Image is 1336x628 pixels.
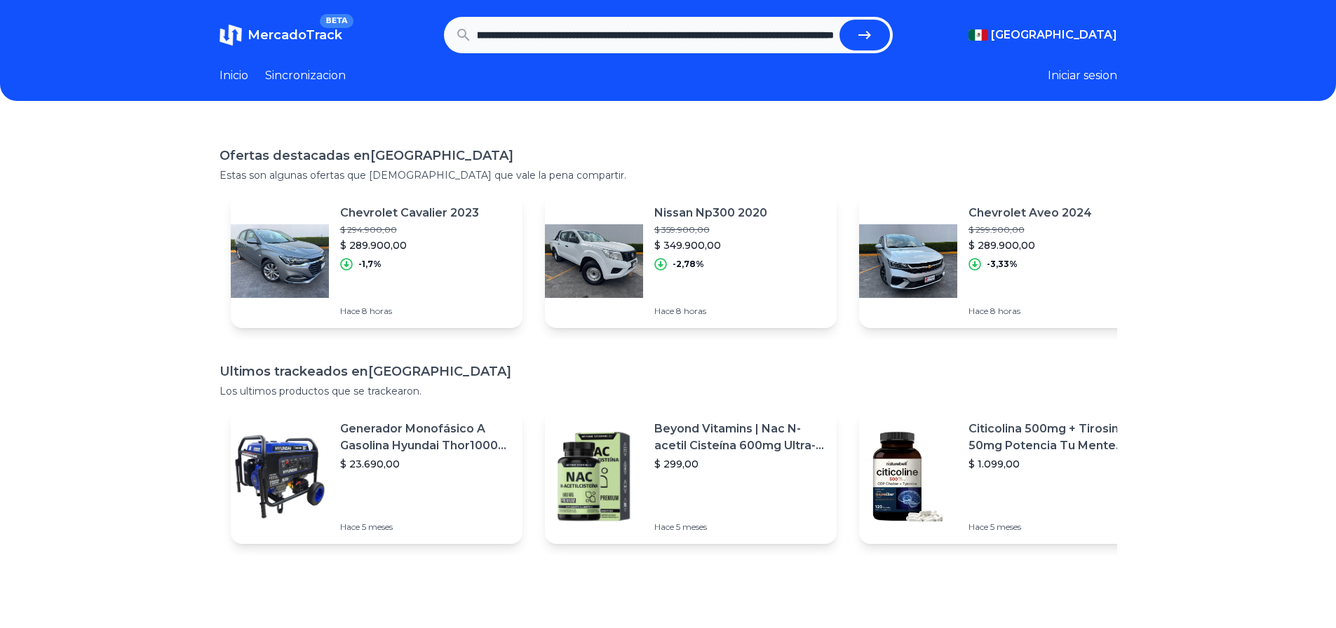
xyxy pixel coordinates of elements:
p: $ 359.900,00 [654,224,767,235]
a: Featured imageBeyond Vitamins | Nac N-acetil Cisteína 600mg Ultra-premium Con Inulina De Agave (p... [545,409,837,544]
img: Featured image [545,212,643,310]
a: MercadoTrackBETA [220,24,342,46]
p: $ 294.900,00 [340,224,479,235]
p: Hace 8 horas [340,306,479,317]
span: BETA [320,14,353,28]
p: Hace 5 meses [969,521,1140,533]
img: MercadoTrack [220,24,242,46]
button: [GEOGRAPHIC_DATA] [969,27,1117,43]
img: Mexico [969,29,988,41]
p: Citicolina 500mg + Tirosina 50mg Potencia Tu Mente (120caps) Sabor Sin Sabor [969,421,1140,454]
p: Beyond Vitamins | Nac N-acetil Cisteína 600mg Ultra-premium Con Inulina De Agave (prebiótico Natu... [654,421,825,454]
span: [GEOGRAPHIC_DATA] [991,27,1117,43]
p: Chevrolet Aveo 2024 [969,205,1092,221]
p: -3,33% [987,259,1018,270]
a: Featured imageCiticolina 500mg + Tirosina 50mg Potencia Tu Mente (120caps) Sabor Sin Sabor$ 1.099... [859,409,1151,544]
p: Hace 5 meses [654,521,825,533]
a: Featured imageGenerador Monofásico A Gasolina Hyundai Thor10000 P 11.5 Kw$ 23.690,00Hace 5 meses [231,409,522,544]
a: Sincronizacion [265,67,346,84]
p: $ 289.900,00 [340,238,479,252]
p: $ 1.099,00 [969,457,1140,471]
p: -1,7% [358,259,382,270]
span: MercadoTrack [248,27,342,43]
p: Hace 8 horas [654,306,767,317]
a: Featured imageChevrolet Aveo 2024$ 299.900,00$ 289.900,00-3,33%Hace 8 horas [859,193,1151,328]
p: $ 23.690,00 [340,457,511,471]
p: Estas son algunas ofertas que [DEMOGRAPHIC_DATA] que vale la pena compartir. [220,168,1117,182]
img: Featured image [231,212,329,310]
img: Featured image [545,428,643,526]
p: Chevrolet Cavalier 2023 [340,205,479,221]
p: Nissan Np300 2020 [654,205,767,221]
img: Featured image [231,428,329,526]
p: $ 299,00 [654,457,825,471]
p: $ 299.900,00 [969,224,1092,235]
img: Featured image [859,212,957,310]
a: Featured imageChevrolet Cavalier 2023$ 294.900,00$ 289.900,00-1,7%Hace 8 horas [231,193,522,328]
p: Hace 5 meses [340,521,511,533]
button: Iniciar sesion [1048,67,1117,84]
a: Featured imageNissan Np300 2020$ 359.900,00$ 349.900,00-2,78%Hace 8 horas [545,193,837,328]
p: Hace 8 horas [969,306,1092,317]
h1: Ofertas destacadas en [GEOGRAPHIC_DATA] [220,146,1117,165]
a: Inicio [220,67,248,84]
p: $ 349.900,00 [654,238,767,252]
p: Generador Monofásico A Gasolina Hyundai Thor10000 P 11.5 Kw [340,421,511,454]
img: Featured image [859,428,957,526]
p: Los ultimos productos que se trackearon. [220,384,1117,398]
p: -2,78% [673,259,704,270]
h1: Ultimos trackeados en [GEOGRAPHIC_DATA] [220,362,1117,381]
p: $ 289.900,00 [969,238,1092,252]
